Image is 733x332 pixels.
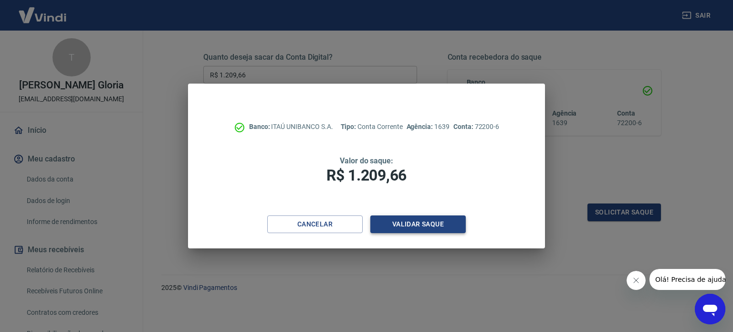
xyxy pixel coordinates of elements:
[326,166,407,184] span: R$ 1.209,66
[6,7,80,14] span: Olá! Precisa de ajuda?
[340,156,393,165] span: Valor do saque:
[407,122,450,132] p: 1639
[249,123,272,130] span: Banco:
[370,215,466,233] button: Validar saque
[453,123,475,130] span: Conta:
[649,269,725,290] iframe: Mensagem da empresa
[249,122,333,132] p: ITAÚ UNIBANCO S.A.
[695,294,725,324] iframe: Botão para abrir a janela de mensagens
[627,271,646,290] iframe: Fechar mensagem
[267,215,363,233] button: Cancelar
[341,123,358,130] span: Tipo:
[341,122,403,132] p: Conta Corrente
[453,122,499,132] p: 72200-6
[407,123,435,130] span: Agência:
